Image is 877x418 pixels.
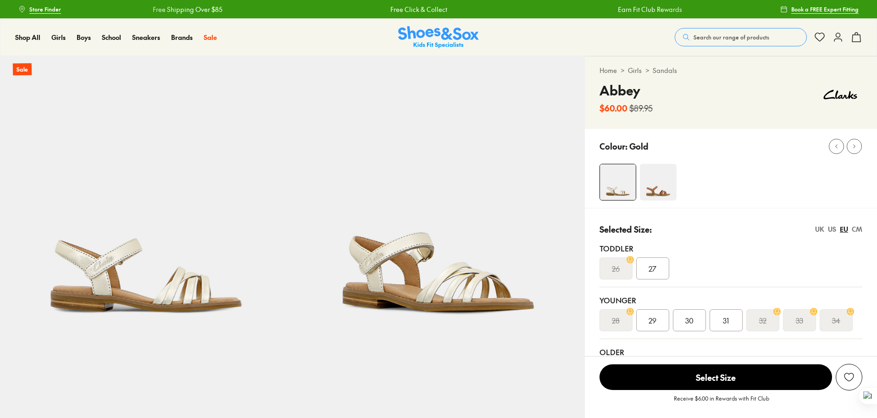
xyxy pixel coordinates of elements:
span: 30 [685,315,694,326]
p: Sale [13,63,32,76]
a: Store Finder [18,1,61,17]
a: Free Shipping Over $85 [153,5,222,14]
a: Shop All [15,33,40,42]
button: Add to Wishlist [836,364,862,390]
a: Sale [204,33,217,42]
a: Girls [628,66,642,75]
p: Receive $6.00 in Rewards with Fit Club [674,394,769,411]
p: Colour: [599,140,627,152]
div: US [828,224,836,234]
img: 4-503564_1 [640,164,677,201]
a: Earn Fit Club Rewards [618,5,682,14]
div: UK [815,224,824,234]
span: 31 [723,315,729,326]
h4: Abbey [599,81,653,100]
button: Select Size [599,364,832,390]
a: Free Click & Collect [390,5,447,14]
img: SNS_Logo_Responsive.svg [398,26,479,49]
div: Toddler [599,243,862,254]
p: Gold [629,140,649,152]
span: 29 [649,315,656,326]
a: Shoes & Sox [398,26,479,49]
img: Vendor logo [818,81,862,108]
s: 26 [612,263,620,274]
a: Brands [171,33,193,42]
a: Home [599,66,617,75]
s: $89.95 [629,102,653,114]
div: > > [599,66,862,75]
p: Selected Size: [599,223,652,235]
img: 4-503558_1 [600,164,636,200]
div: Older [599,346,862,357]
div: EU [840,224,848,234]
a: Sandals [653,66,677,75]
button: Search our range of products [675,28,807,46]
span: Search our range of products [694,33,769,41]
a: School [102,33,121,42]
span: 27 [649,263,656,274]
img: 5-503559_1 [292,56,584,348]
a: Girls [51,33,66,42]
a: Book a FREE Expert Fitting [780,1,859,17]
span: Store Finder [29,5,61,13]
s: 33 [796,315,803,326]
s: 32 [759,315,766,326]
s: 34 [832,315,840,326]
div: Younger [599,295,862,306]
span: Book a FREE Expert Fitting [791,5,859,13]
a: Boys [77,33,91,42]
s: 28 [612,315,620,326]
a: Sneakers [132,33,160,42]
b: $60.00 [599,102,627,114]
div: CM [852,224,862,234]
